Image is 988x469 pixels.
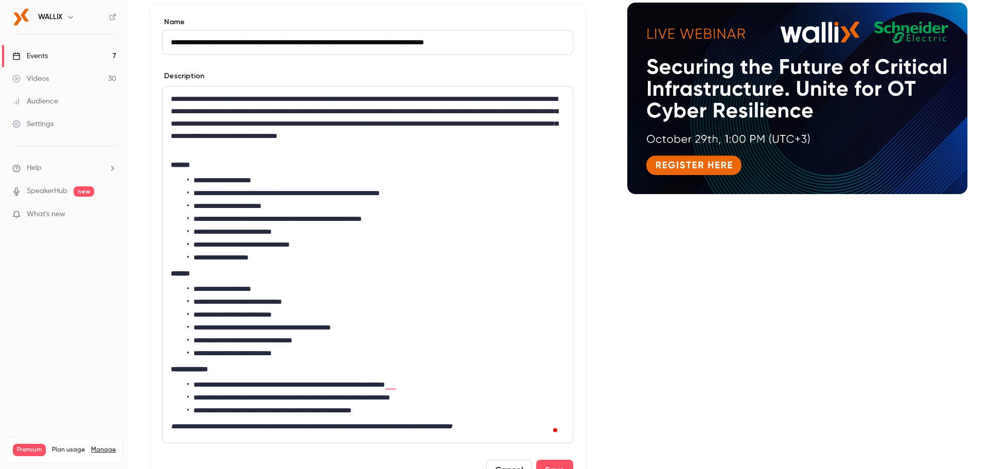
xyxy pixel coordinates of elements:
[104,210,116,219] iframe: Noticeable Trigger
[162,71,204,81] label: Description
[12,96,58,107] div: Audience
[27,186,67,197] a: SpeakerHub
[27,163,42,173] span: Help
[12,51,48,61] div: Events
[163,86,573,443] div: editor
[12,163,116,173] li: help-dropdown-opener
[12,119,54,129] div: Settings
[74,186,94,197] span: new
[52,446,85,454] span: Plan usage
[162,17,573,27] label: Name
[12,74,49,84] div: Videos
[13,9,29,25] img: WALLIX
[163,86,573,443] div: To enrich screen reader interactions, please activate Accessibility in Grammarly extension settings
[13,444,46,456] span: Premium
[38,12,62,22] h6: WALLIX
[91,446,116,454] a: Manage
[162,86,573,443] section: description
[27,209,65,220] span: What's new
